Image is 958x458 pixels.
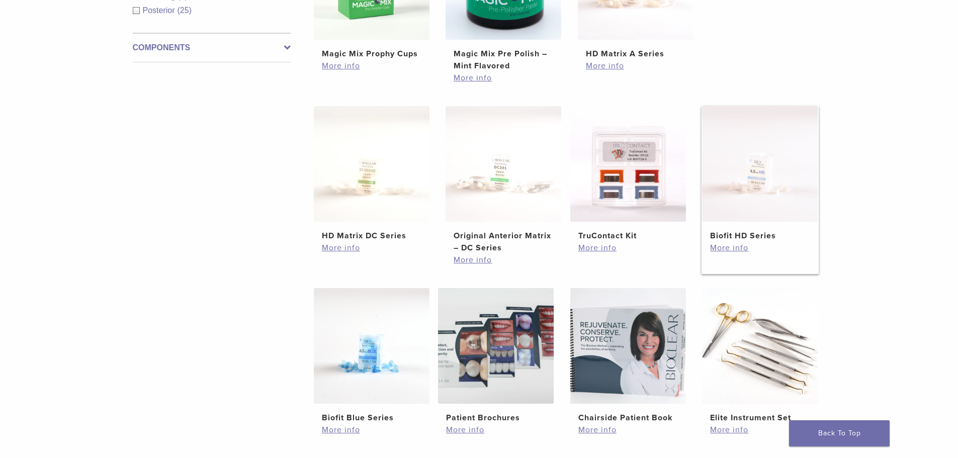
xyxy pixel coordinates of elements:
[578,412,678,424] h2: Chairside Patient Book
[586,48,685,60] h2: HD Matrix A Series
[570,288,687,424] a: Chairside Patient BookChairside Patient Book
[454,254,553,266] a: More info
[133,42,291,54] label: Components
[322,60,421,72] a: More info
[322,424,421,436] a: More info
[454,48,553,72] h2: Magic Mix Pre Polish – Mint Flavored
[313,288,430,424] a: Biofit Blue SeriesBiofit Blue Series
[570,106,687,242] a: TruContact KitTruContact Kit
[454,230,553,254] h2: Original Anterior Matrix – DC Series
[710,412,810,424] h2: Elite Instrument Set
[578,242,678,254] a: More info
[702,288,818,404] img: Elite Instrument Set
[578,424,678,436] a: More info
[446,106,561,222] img: Original Anterior Matrix - DC Series
[438,288,555,424] a: Patient BrochuresPatient Brochures
[570,288,686,404] img: Chairside Patient Book
[570,106,686,222] img: TruContact Kit
[702,106,818,222] img: Biofit HD Series
[789,420,890,446] a: Back To Top
[322,242,421,254] a: More info
[322,412,421,424] h2: Biofit Blue Series
[710,424,810,436] a: More info
[446,424,546,436] a: More info
[710,230,810,242] h2: Biofit HD Series
[438,288,554,404] img: Patient Brochures
[454,72,553,84] a: More info
[143,6,178,15] span: Posterior
[314,106,429,222] img: HD Matrix DC Series
[178,6,192,15] span: (25)
[578,230,678,242] h2: TruContact Kit
[702,106,819,242] a: Biofit HD SeriesBiofit HD Series
[322,230,421,242] h2: HD Matrix DC Series
[313,106,430,242] a: HD Matrix DC SeriesHD Matrix DC Series
[710,242,810,254] a: More info
[322,48,421,60] h2: Magic Mix Prophy Cups
[445,106,562,254] a: Original Anterior Matrix - DC SeriesOriginal Anterior Matrix – DC Series
[446,412,546,424] h2: Patient Brochures
[702,288,819,424] a: Elite Instrument SetElite Instrument Set
[314,288,429,404] img: Biofit Blue Series
[586,60,685,72] a: More info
